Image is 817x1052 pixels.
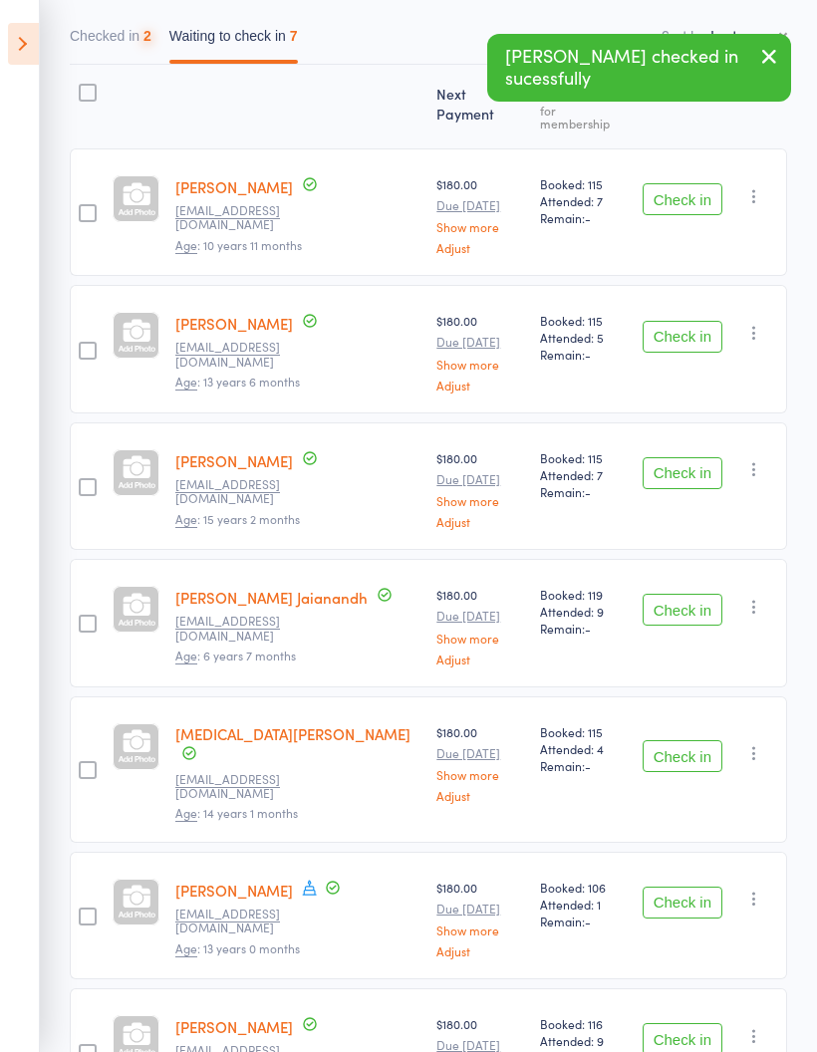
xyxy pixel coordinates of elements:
[540,603,627,620] span: Attended: 9
[540,175,627,192] span: Booked: 115
[290,28,298,44] div: 7
[175,880,293,901] a: [PERSON_NAME]
[175,450,293,471] a: [PERSON_NAME]
[540,913,627,929] span: Remain:
[540,346,627,363] span: Remain:
[175,804,298,822] span: : 14 years 1 months
[436,198,523,212] small: Due [DATE]
[540,1032,627,1049] span: Attended: 9
[175,723,410,744] a: [MEDICAL_DATA][PERSON_NAME]
[540,740,627,757] span: Attended: 4
[175,939,300,957] span: : 13 years 0 months
[710,25,777,45] div: Last name
[436,789,523,802] a: Adjust
[540,723,627,740] span: Booked: 115
[436,358,523,371] a: Show more
[585,757,591,774] span: -
[643,457,722,489] button: Check in
[436,653,523,665] a: Adjust
[540,312,627,329] span: Booked: 115
[585,346,591,363] span: -
[643,594,722,626] button: Check in
[643,887,722,919] button: Check in
[540,449,627,466] span: Booked: 115
[143,28,151,44] div: 2
[540,1015,627,1032] span: Booked: 116
[436,494,523,507] a: Show more
[175,1016,293,1037] a: [PERSON_NAME]
[585,913,591,929] span: -
[175,614,305,643] small: jaianandh07@gmail.com
[436,723,523,802] div: $180.00
[436,902,523,916] small: Due [DATE]
[175,340,305,369] small: bdesai0505@gmail.com
[540,757,627,774] span: Remain:
[540,483,627,500] span: Remain:
[436,220,523,233] a: Show more
[532,74,635,139] div: Atten­dances
[540,896,627,913] span: Attended: 1
[436,632,523,645] a: Show more
[436,312,523,391] div: $180.00
[436,335,523,349] small: Due [DATE]
[436,241,523,254] a: Adjust
[436,449,523,528] div: $180.00
[643,740,722,772] button: Check in
[436,944,523,957] a: Adjust
[175,772,305,801] small: dpakalapati@yahoo.com
[540,209,627,226] span: Remain:
[436,175,523,254] div: $180.00
[540,466,627,483] span: Attended: 7
[175,313,293,334] a: [PERSON_NAME]
[175,176,293,197] a: [PERSON_NAME]
[175,647,296,664] span: : 6 years 7 months
[487,34,791,102] div: [PERSON_NAME] checked in sucessfully
[436,472,523,486] small: Due [DATE]
[175,477,305,506] small: g.pramod.kumar@gmail.com
[175,236,302,254] span: : 10 years 11 months
[436,923,523,936] a: Show more
[436,768,523,781] a: Show more
[436,746,523,760] small: Due [DATE]
[428,74,531,139] div: Next Payment
[540,879,627,896] span: Booked: 106
[540,586,627,603] span: Booked: 119
[436,1038,523,1052] small: Due [DATE]
[662,25,706,45] label: Sort by
[175,203,305,232] small: zht2080@gmail.com
[175,587,368,608] a: [PERSON_NAME] Jaianandh
[436,515,523,528] a: Adjust
[585,483,591,500] span: -
[169,18,298,64] button: Waiting to check in7
[643,321,722,353] button: Check in
[540,329,627,346] span: Attended: 5
[175,510,300,528] span: : 15 years 2 months
[70,18,151,64] button: Checked in2
[436,586,523,664] div: $180.00
[436,879,523,957] div: $180.00
[175,907,305,935] small: sraman1979@gmail.com
[436,609,523,623] small: Due [DATE]
[540,104,627,130] div: for membership
[436,379,523,392] a: Adjust
[540,192,627,209] span: Attended: 7
[175,373,300,391] span: : 13 years 6 months
[585,620,591,637] span: -
[643,183,722,215] button: Check in
[585,209,591,226] span: -
[540,620,627,637] span: Remain:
